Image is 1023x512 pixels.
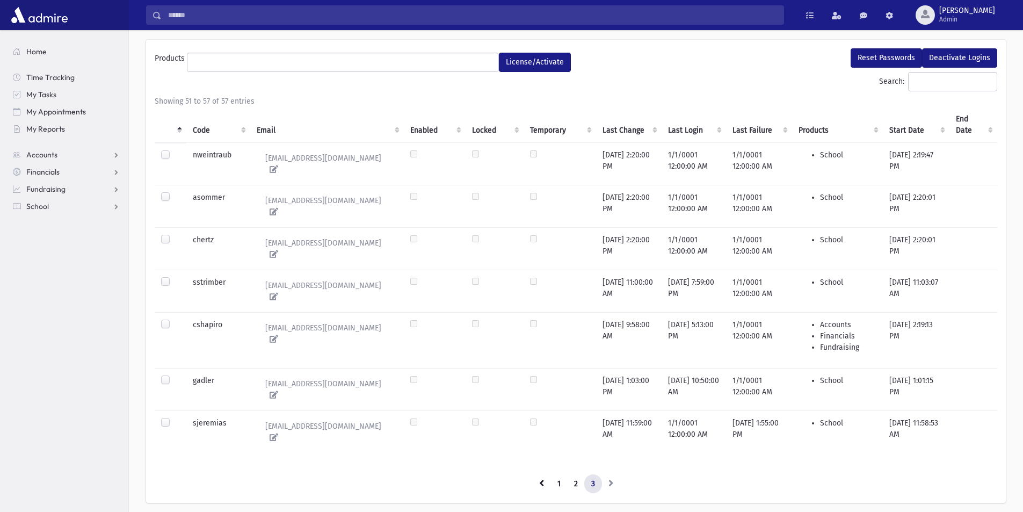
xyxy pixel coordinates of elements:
[879,72,997,91] label: Search:
[596,142,662,185] td: [DATE] 2:20:00 PM
[257,149,397,178] a: [EMAIL_ADDRESS][DOMAIN_NAME]
[186,270,250,312] td: sstrimber
[662,142,726,185] td: 1/1/0001 12:00:00 AM
[4,146,128,163] a: Accounts
[596,185,662,227] td: [DATE] 2:20:00 PM
[596,270,662,312] td: [DATE] 11:00:00 AM
[662,410,726,453] td: 1/1/0001 12:00:00 AM
[466,107,524,143] th: Locked : activate to sort column ascending
[257,375,397,404] a: [EMAIL_ADDRESS][DOMAIN_NAME]
[596,107,662,143] th: Last Change : activate to sort column ascending
[26,150,57,160] span: Accounts
[186,312,250,368] td: cshapiro
[851,48,922,68] button: Reset Passwords
[596,227,662,270] td: [DATE] 2:20:00 PM
[26,107,86,117] span: My Appointments
[726,410,792,453] td: [DATE] 1:55:00 PM
[4,120,128,138] a: My Reports
[26,90,56,99] span: My Tasks
[908,72,997,91] input: Search:
[4,69,128,86] a: Time Tracking
[4,163,128,181] a: Financials
[939,6,995,15] span: [PERSON_NAME]
[820,149,876,161] li: School
[155,53,187,68] label: Products
[186,410,250,453] td: sjeremias
[726,107,792,143] th: Last Failure : activate to sort column ascending
[820,342,876,353] li: Fundraising
[257,417,397,446] a: [EMAIL_ADDRESS][DOMAIN_NAME]
[726,142,792,185] td: 1/1/0001 12:00:00 AM
[584,474,602,494] a: 3
[726,270,792,312] td: 1/1/0001 12:00:00 AM
[949,107,997,143] th: End Date : activate to sort column ascending
[257,319,397,348] a: [EMAIL_ADDRESS][DOMAIN_NAME]
[883,368,949,410] td: [DATE] 1:01:15 PM
[26,167,60,177] span: Financials
[186,368,250,410] td: gadler
[883,410,949,453] td: [DATE] 11:58:53 AM
[257,192,397,221] a: [EMAIL_ADDRESS][DOMAIN_NAME]
[662,368,726,410] td: [DATE] 10:50:00 AM
[662,107,726,143] th: Last Login : activate to sort column ascending
[567,474,585,494] a: 2
[404,107,466,143] th: Enabled : activate to sort column ascending
[4,198,128,215] a: School
[662,227,726,270] td: 1/1/0001 12:00:00 AM
[186,185,250,227] td: asommer
[726,312,792,368] td: 1/1/0001 12:00:00 AM
[883,227,949,270] td: [DATE] 2:20:01 PM
[26,184,66,194] span: Fundraising
[162,5,783,25] input: Search
[820,277,876,288] li: School
[820,319,876,330] li: Accounts
[26,73,75,82] span: Time Tracking
[4,103,128,120] a: My Appointments
[883,270,949,312] td: [DATE] 11:03:07 AM
[26,201,49,211] span: School
[155,107,186,143] th: : activate to sort column descending
[596,410,662,453] td: [DATE] 11:59:00 AM
[883,312,949,368] td: [DATE] 2:19:13 PM
[4,86,128,103] a: My Tasks
[726,368,792,410] td: 1/1/0001 12:00:00 AM
[820,375,876,386] li: School
[820,330,876,342] li: Financials
[4,43,128,60] a: Home
[4,181,128,198] a: Fundraising
[662,270,726,312] td: [DATE] 7:59:00 PM
[186,142,250,185] td: nweintraub
[26,47,47,56] span: Home
[250,107,404,143] th: Email : activate to sort column ascending
[939,15,995,24] span: Admin
[792,107,883,143] th: Products : activate to sort column ascending
[596,368,662,410] td: [DATE] 1:03:00 PM
[596,312,662,368] td: [DATE] 9:58:00 AM
[820,192,876,203] li: School
[883,142,949,185] td: [DATE] 2:19:47 PM
[550,474,568,494] a: 1
[524,107,596,143] th: Temporary : activate to sort column ascending
[155,96,997,107] div: Showing 51 to 57 of 57 entries
[726,227,792,270] td: 1/1/0001 12:00:00 AM
[662,312,726,368] td: [DATE] 5:13:00 PM
[186,227,250,270] td: chertz
[820,234,876,246] li: School
[883,107,949,143] th: Start Date : activate to sort column ascending
[662,185,726,227] td: 1/1/0001 12:00:00 AM
[186,107,250,143] th: Code : activate to sort column ascending
[26,124,65,134] span: My Reports
[257,277,397,306] a: [EMAIL_ADDRESS][DOMAIN_NAME]
[9,4,70,26] img: AdmirePro
[726,185,792,227] td: 1/1/0001 12:00:00 AM
[499,53,571,72] button: License/Activate
[883,185,949,227] td: [DATE] 2:20:01 PM
[257,234,397,263] a: [EMAIL_ADDRESS][DOMAIN_NAME]
[820,417,876,429] li: School
[922,48,997,68] button: Deactivate Logins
